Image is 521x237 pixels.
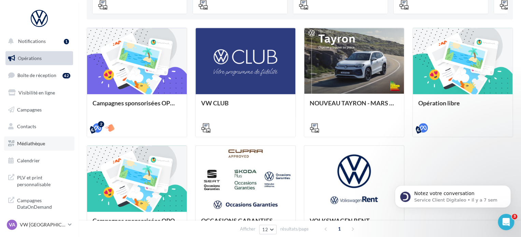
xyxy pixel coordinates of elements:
[512,214,517,219] span: 3
[62,73,70,78] div: 42
[93,100,181,113] div: Campagnes sponsorisées OPO Septembre
[310,100,398,113] div: NOUVEAU TAYRON - MARS 2025
[4,193,74,213] a: Campagnes DataOnDemand
[4,103,74,117] a: Campagnes
[334,223,345,234] span: 1
[5,218,73,231] a: VA VW [GEOGRAPHIC_DATA][PERSON_NAME]
[17,123,36,129] span: Contacts
[240,226,255,232] span: Afficher
[4,51,74,65] a: Opérations
[4,136,74,151] a: Médiathèque
[17,196,70,210] span: Campagnes DataOnDemand
[201,100,290,113] div: VW CLUB
[310,217,398,231] div: VOLKSWAGEN RENT
[418,100,507,113] div: Opération libre
[20,221,65,228] p: VW [GEOGRAPHIC_DATA][PERSON_NAME]
[98,121,104,127] div: 2
[259,225,277,234] button: 12
[18,55,42,61] span: Opérations
[4,153,74,168] a: Calendrier
[201,217,290,231] div: OCCASIONS GARANTIES
[4,68,74,83] a: Boîte de réception42
[17,140,45,146] span: Médiathèque
[17,173,70,188] span: PLV et print personnalisable
[17,106,42,112] span: Campagnes
[4,34,72,48] button: Notifications 1
[280,226,309,232] span: résultats/page
[18,38,46,44] span: Notifications
[64,39,69,44] div: 1
[93,217,181,231] div: Campagnes sponsorisées OPO
[384,171,521,219] iframe: Intercom notifications message
[4,86,74,100] a: Visibilité en ligne
[4,170,74,190] a: PLV et print personnalisable
[498,214,514,230] iframe: Intercom live chat
[17,72,56,78] span: Boîte de réception
[9,221,15,228] span: VA
[262,227,268,232] span: 12
[4,119,74,134] a: Contacts
[17,158,40,163] span: Calendrier
[18,90,55,95] span: Visibilité en ligne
